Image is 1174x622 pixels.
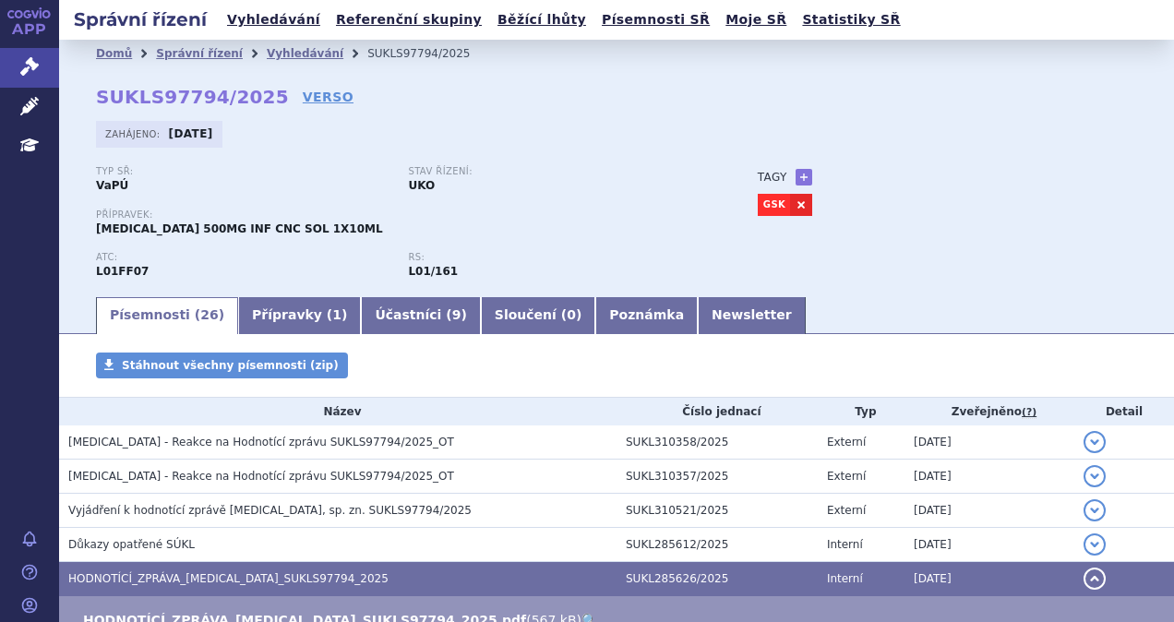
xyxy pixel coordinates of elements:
[156,47,243,60] a: Správní řízení
[105,126,163,141] span: Zahájeno:
[452,307,461,322] span: 9
[408,265,458,278] strong: dostarlimab
[122,359,339,372] span: Stáhnout všechny písemnosti (zip)
[720,7,792,32] a: Moje SŘ
[818,398,904,425] th: Typ
[367,40,494,67] li: SUKLS97794/2025
[68,504,472,517] span: Vyjádření k hodnotící zprávě JEMPERLI, sp. zn. SUKLS97794/2025
[408,179,435,192] strong: UKO
[827,470,866,483] span: Externí
[827,504,866,517] span: Externí
[361,297,480,334] a: Účastníci (9)
[492,7,592,32] a: Běžící lhůty
[1074,398,1174,425] th: Detail
[408,166,701,177] p: Stav řízení:
[617,425,818,460] td: SUKL310358/2025
[169,127,213,140] strong: [DATE]
[96,353,348,378] a: Stáhnout všechny písemnosti (zip)
[96,47,132,60] a: Domů
[96,166,389,177] p: Typ SŘ:
[617,528,818,562] td: SUKL285612/2025
[758,194,790,216] a: GSK
[222,7,326,32] a: Vyhledávání
[267,47,343,60] a: Vyhledávání
[59,6,222,32] h2: Správní řízení
[238,297,361,334] a: Přípravky (1)
[68,538,195,551] span: Důkazy opatřené SÚKL
[96,297,238,334] a: Písemnosti (26)
[96,179,128,192] strong: VaPÚ
[68,470,454,483] span: Jemperli - Reakce na Hodnotící zprávu SUKLS97794/2025_OT
[904,425,1074,460] td: [DATE]
[827,572,863,585] span: Interní
[617,398,818,425] th: Číslo jednací
[904,494,1074,528] td: [DATE]
[758,166,787,188] h3: Tagy
[330,7,487,32] a: Referenční skupiny
[303,88,353,106] a: VERSO
[617,460,818,494] td: SUKL310357/2025
[1084,499,1106,521] button: detail
[796,169,812,185] a: +
[595,297,698,334] a: Poznámka
[68,436,454,449] span: Jemperli - Reakce na Hodnotící zprávu SUKLS97794/2025_OT
[827,538,863,551] span: Interní
[96,252,389,263] p: ATC:
[96,86,289,108] strong: SUKLS97794/2025
[904,528,1074,562] td: [DATE]
[827,436,866,449] span: Externí
[596,7,715,32] a: Písemnosti SŘ
[332,307,341,322] span: 1
[408,252,701,263] p: RS:
[617,562,818,596] td: SUKL285626/2025
[797,7,905,32] a: Statistiky SŘ
[59,398,617,425] th: Název
[904,398,1074,425] th: Zveřejněno
[1022,406,1036,419] abbr: (?)
[96,209,721,221] p: Přípravek:
[904,460,1074,494] td: [DATE]
[617,494,818,528] td: SUKL310521/2025
[1084,431,1106,453] button: detail
[96,222,383,235] span: [MEDICAL_DATA] 500MG INF CNC SOL 1X10ML
[200,307,218,322] span: 26
[1084,568,1106,590] button: detail
[698,297,806,334] a: Newsletter
[68,572,389,585] span: HODNOTÍCÍ_ZPRÁVA_JEMPERLI_SUKLS97794_2025
[96,265,149,278] strong: DOSTARLIMAB
[1084,533,1106,556] button: detail
[567,307,576,322] span: 0
[481,297,595,334] a: Sloučení (0)
[1084,465,1106,487] button: detail
[904,562,1074,596] td: [DATE]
